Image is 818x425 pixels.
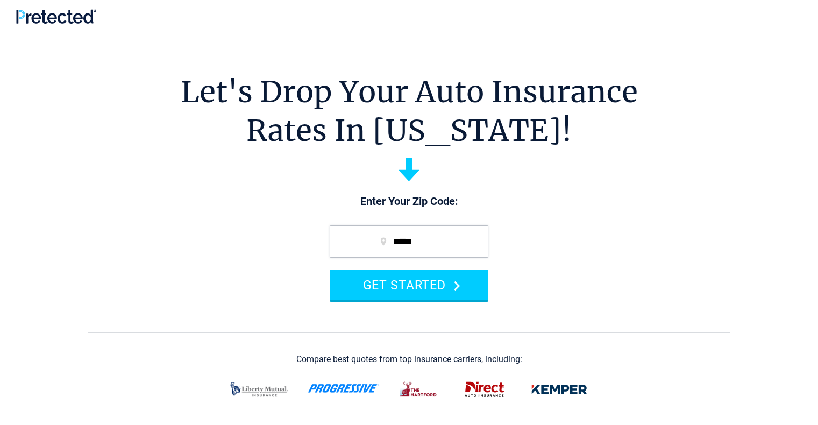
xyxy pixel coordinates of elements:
[224,376,295,403] img: liberty
[524,376,595,403] img: kemper
[308,384,380,393] img: progressive
[330,225,488,258] input: zip code
[181,73,638,150] h1: Let's Drop Your Auto Insurance Rates In [US_STATE]!
[458,376,511,403] img: direct
[330,270,488,300] button: GET STARTED
[296,355,522,364] div: Compare best quotes from top insurance carriers, including:
[16,9,96,24] img: Pretected Logo
[393,376,445,403] img: thehartford
[319,194,499,209] p: Enter Your Zip Code:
